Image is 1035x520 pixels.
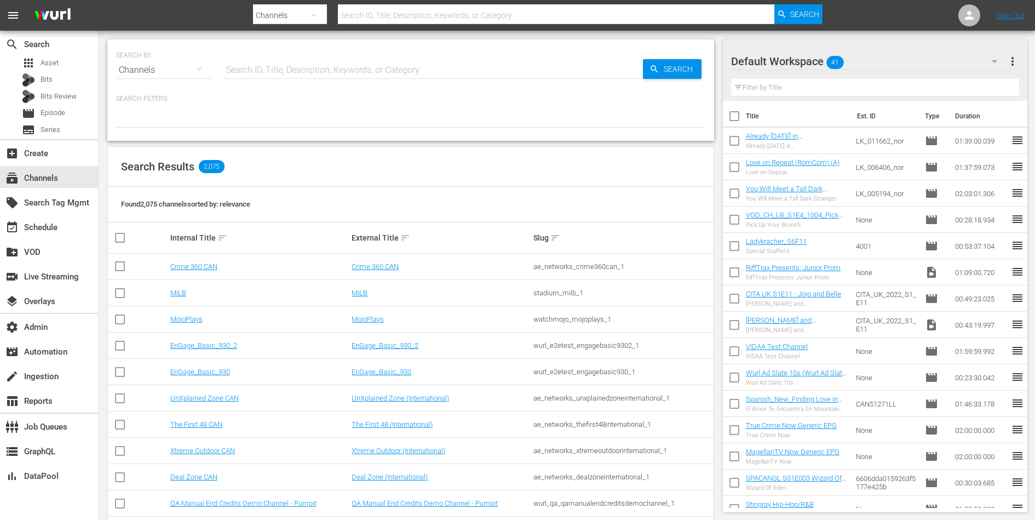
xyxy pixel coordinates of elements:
[199,160,225,173] span: 2,075
[5,470,19,483] span: DataPool
[121,160,194,173] span: Search Results
[533,262,712,271] div: ae_networks_crime360can_1
[1011,476,1024,489] span: reorder
[852,338,921,364] td: None
[22,73,35,87] div: Bits
[5,196,19,209] span: Search Tag Mgmt
[925,161,938,174] span: Episode
[746,379,847,386] div: Wurl Ad Slate 10s
[121,200,250,208] span: Found 2,075 channels sorted by: relevance
[5,245,19,259] span: VOD
[746,432,837,439] div: True Crime Now
[746,237,807,245] a: Ladykracher_S6F11
[1006,48,1019,75] button: more_vert
[996,11,1025,20] a: Sign Out
[852,180,921,207] td: LK_005194_nor
[852,391,921,417] td: CAN51271LL
[352,499,498,507] a: QA Manual End Credits Demo Channel - Pumpit
[659,59,702,79] span: Search
[1011,292,1024,305] span: reorder
[948,101,1014,132] th: Duration
[925,424,938,437] span: Episode
[746,421,837,430] a: True Crime Now Generic EPG
[746,300,847,307] div: [PERSON_NAME] and [PERSON_NAME]
[852,443,921,470] td: None
[41,91,77,102] span: Bits Review
[746,353,808,360] div: VIDAA Test Channel
[852,312,921,338] td: CITA_UK_2022_S1_E11
[7,9,20,22] span: menu
[746,195,847,202] div: You Will Meet a Tall Dark Stranger
[533,315,712,323] div: watchmojo_mojoplays_1
[5,420,19,433] span: Job Queues
[1011,265,1024,278] span: reorder
[852,259,921,285] td: None
[925,266,938,279] span: Video
[26,3,79,28] img: ans4CAIJ8jUAAAAAAAAAAAAAAAAAAAAAAAAgQb4GAAAAAAAAAAAAAAAAAAAAAAAAJMjXAAAAAAAAAAAAAAAAAAAAAAAAgAT5G...
[826,51,844,74] span: 41
[5,345,19,358] span: Automation
[746,369,847,385] a: Wurl Ad Slate 10s (Wurl Ad Slate 10s (00:30:00))
[951,180,1011,207] td: 02:03:01.306
[170,473,217,481] a: Deal Zone CAN
[643,59,702,79] button: Search
[925,187,938,200] span: Episode
[746,342,808,351] a: VIDAA Test Channel
[746,484,847,492] div: Wizard Of Eden
[1011,134,1024,147] span: reorder
[533,368,712,376] div: wurl_e2etest_engagebasic930_1
[951,338,1011,364] td: 01:59:59.992
[925,134,938,147] span: Episode
[925,371,938,384] span: Episode
[925,450,938,463] span: Episode
[217,233,227,243] span: sort
[746,405,847,413] div: El Amor Te Encuentra En Mountain View
[852,233,921,259] td: 4001
[746,274,841,281] div: RiffTrax Presents: Junior Prom
[746,316,816,333] a: [PERSON_NAME] and [PERSON_NAME]
[22,123,35,136] span: Series
[925,318,938,332] span: Video
[170,315,203,323] a: MojoPlays
[951,470,1011,496] td: 00:30:03.685
[533,394,712,402] div: ae_networks_unxplainedzoneinternational_1
[746,448,840,456] a: MagellanTV Now Generic EPG
[170,341,237,350] a: EnGage_Basic_930_2
[951,285,1011,312] td: 00:49:23.025
[925,239,938,253] span: Episode
[746,158,840,167] a: Love on Repeat (RomCom) (A)
[352,447,445,455] a: Xtreme Outdoor (International)
[790,4,819,24] span: Search
[352,394,449,402] a: UnXplained Zone (International)
[533,499,712,507] div: wurl_qa_qamanualendcreditsdemochannel_1
[352,473,428,481] a: Deal Zone (International)
[1011,423,1024,436] span: reorder
[352,289,367,297] a: MiLB
[533,231,712,244] div: Slug
[170,447,235,455] a: Xtreme Outdoor CAN
[774,4,823,24] button: Search
[746,327,847,334] div: [PERSON_NAME] and [PERSON_NAME]
[116,55,212,85] div: Channels
[1011,186,1024,199] span: reorder
[41,124,60,135] span: Series
[951,259,1011,285] td: 01:09:00.720
[951,417,1011,443] td: 02:00:00.000
[22,90,35,103] div: Bits Review
[951,233,1011,259] td: 00:53:37.104
[170,231,349,244] div: Internal Title
[533,420,712,428] div: ae_networks_thefirst48international_1
[951,443,1011,470] td: 02:00:00.000
[852,364,921,391] td: None
[1011,239,1024,252] span: reorder
[731,46,1008,77] div: Default Workspace
[5,270,19,283] span: Live Streaming
[352,262,399,271] a: Crime 360 CAN
[951,128,1011,154] td: 01:39:00.039
[925,292,938,305] span: Episode
[925,345,938,358] span: Episode
[746,474,846,490] a: SPACANGL S01E003 Wizard Of Eden
[746,142,847,150] div: Already [DATE] in [GEOGRAPHIC_DATA]
[746,248,807,255] div: Special Staffel 6
[5,445,19,458] span: GraphQL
